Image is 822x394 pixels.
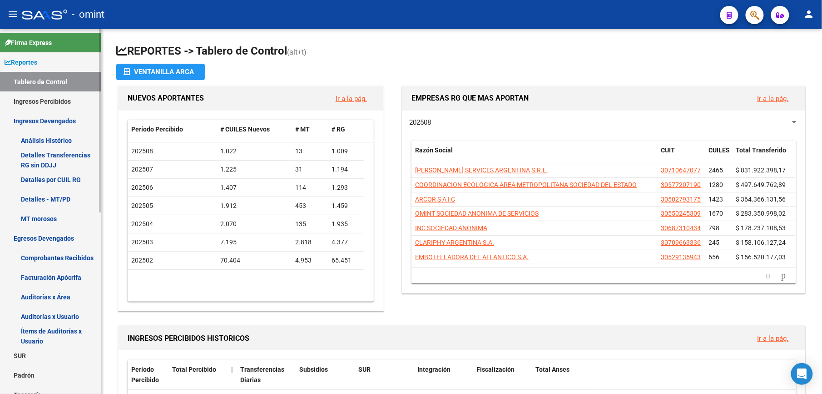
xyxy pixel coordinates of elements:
span: 30710647077 [661,167,701,174]
span: CUIT [661,146,675,154]
div: 1.194 [332,164,361,175]
span: Firma Express [5,38,52,48]
div: 453 [295,201,324,211]
div: Ventanilla ARCA [124,64,198,80]
datatable-header-cell: CUILES [705,141,732,171]
span: 1670 [708,210,723,217]
span: 202502 [131,257,153,264]
div: 31 [295,164,324,175]
span: 30577207190 [661,181,701,188]
datatable-header-cell: Razón Social [411,141,657,171]
span: NUEVOS APORTANTES [128,94,204,102]
datatable-header-cell: Integración [414,360,473,390]
div: 4.953 [295,255,324,266]
span: Subsidios [299,366,328,373]
div: 7.195 [220,237,288,248]
datatable-header-cell: # RG [328,120,364,139]
span: EMPRESAS RG QUE MAS APORTAN [411,94,529,102]
a: Ir a la pág. [758,334,789,343]
span: 1280 [708,181,723,188]
span: 245 [708,239,719,246]
datatable-header-cell: SUR [355,360,414,390]
span: Período Percibido [131,366,159,384]
span: $ 497.649.762,89 [736,181,786,188]
span: 656 [708,253,719,261]
datatable-header-cell: # CUILES Nuevos [217,120,292,139]
div: 2.070 [220,219,288,229]
h1: REPORTES -> Tablero de Control [116,44,807,60]
span: Reportes [5,57,37,67]
span: OMINT SOCIEDAD ANONIMA DE SERVICIOS [415,210,539,217]
span: 202508 [409,118,431,126]
datatable-header-cell: Subsidios [296,360,355,390]
span: 30550245309 [661,210,701,217]
span: CUILES [708,146,730,154]
datatable-header-cell: Total Percibido [168,360,228,390]
span: $ 831.922.398,17 [736,167,786,174]
span: $ 364.366.131,56 [736,196,786,203]
span: 30529135943 [661,253,701,261]
span: COORDINACION ECOLOGICA AREA METROPOLITANA SOCIEDAD DEL ESTADO [415,181,637,188]
span: 798 [708,224,719,232]
span: Total Transferido [736,146,786,154]
span: 202506 [131,184,153,191]
div: 1.935 [332,219,361,229]
span: | [231,366,233,373]
div: 1.022 [220,146,288,157]
datatable-header-cell: Período Percibido [128,120,217,139]
span: Total Percibido [172,366,216,373]
div: 1.407 [220,182,288,193]
div: 65.451 [332,255,361,266]
span: # CUILES Nuevos [220,126,270,133]
span: $ 283.350.998,02 [736,210,786,217]
span: Período Percibido [131,126,183,133]
datatable-header-cell: Transferencias Diarias [237,360,296,390]
span: [PERSON_NAME] SERVICES ARGENTINA S.R.L. [415,167,548,174]
button: Ir a la pág. [328,90,374,107]
span: 202505 [131,202,153,209]
span: 30687310434 [661,224,701,232]
div: 1.225 [220,164,288,175]
datatable-header-cell: | [228,360,237,390]
span: Integración [417,366,451,373]
button: Ventanilla ARCA [116,64,205,80]
span: Fiscalización [476,366,515,373]
span: 202507 [131,166,153,173]
span: INC SOCIEDAD ANONIMA [415,224,487,232]
span: 1423 [708,196,723,203]
datatable-header-cell: # MT [292,120,328,139]
a: Ir a la pág. [336,95,367,103]
span: Transferencias Diarias [240,366,284,384]
div: 1.009 [332,146,361,157]
span: $ 156.520.177,03 [736,253,786,261]
span: EMBOTELLADORA DEL ATLANTICO S.A. [415,253,529,261]
span: 202504 [131,220,153,227]
mat-icon: menu [7,9,18,20]
div: 13 [295,146,324,157]
span: CLARIPHY ARGENTINA S.A. [415,239,494,246]
span: INGRESOS PERCIBIDOS HISTORICOS [128,334,249,343]
a: Ir a la pág. [758,95,789,103]
div: 4.377 [332,237,361,248]
a: go to previous page [762,271,775,281]
div: 1.293 [332,182,361,193]
span: $ 158.106.127,24 [736,239,786,246]
span: 202508 [131,147,153,155]
div: 2.818 [295,237,324,248]
span: $ 178.237.108,53 [736,224,786,232]
datatable-header-cell: Total Transferido [732,141,796,171]
span: (alt+t) [287,48,307,56]
mat-icon: person [804,9,815,20]
span: Total Anses [535,366,569,373]
span: 30709663336 [661,239,701,246]
div: 114 [295,182,324,193]
div: 1.912 [220,201,288,211]
div: 70.404 [220,255,288,266]
div: 1.459 [332,201,361,211]
span: Razón Social [415,146,453,154]
span: # RG [332,126,345,133]
button: Ir a la pág. [750,330,796,347]
span: SUR [358,366,371,373]
datatable-header-cell: Período Percibido [128,360,168,390]
div: 135 [295,219,324,229]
